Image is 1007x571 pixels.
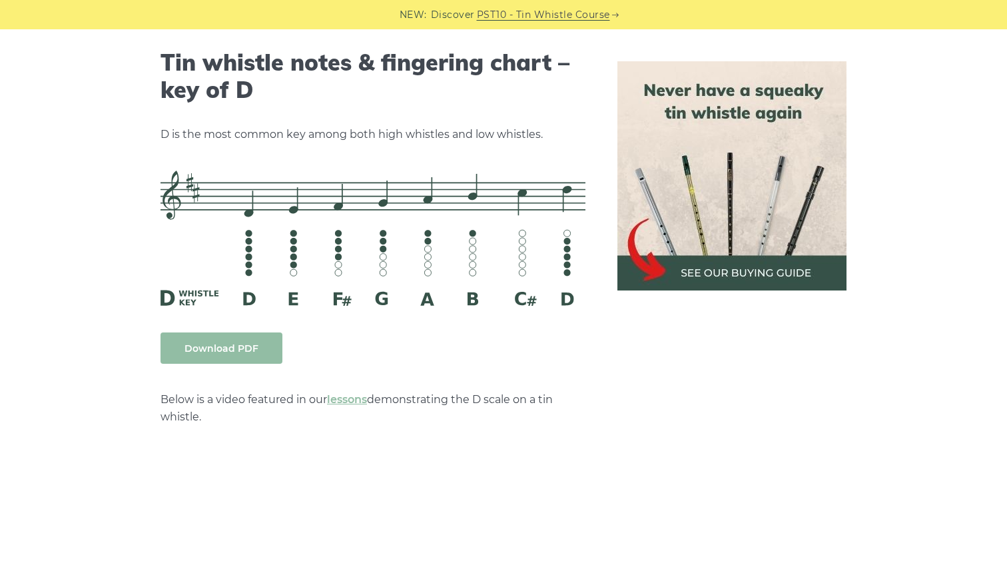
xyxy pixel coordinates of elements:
img: D Whistle Fingering Chart And Notes [161,171,585,305]
span: Discover [431,7,475,23]
p: D is the most common key among both high whistles and low whistles. [161,126,585,143]
a: lessons [327,393,367,406]
img: tin whistle buying guide [617,61,846,290]
a: Download PDF [161,332,282,364]
span: NEW: [400,7,427,23]
a: PST10 - Tin Whistle Course [477,7,610,23]
p: Below is a video featured in our demonstrating the D scale on a tin whistle. [161,391,585,426]
h2: Tin whistle notes & fingering chart – key of D [161,49,585,104]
